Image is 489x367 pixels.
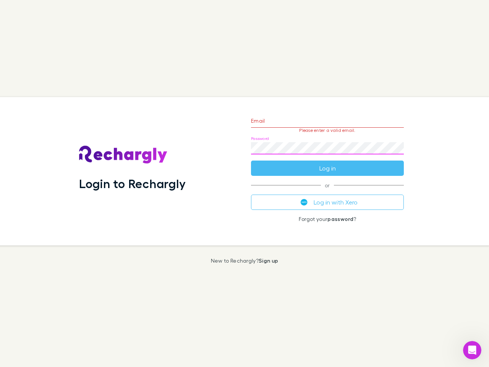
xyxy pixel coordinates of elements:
[211,258,279,264] p: New to Rechargly?
[259,257,278,264] a: Sign up
[463,341,481,359] iframe: Intercom live chat
[251,136,269,141] label: Password
[251,128,404,133] p: Please enter a valid email.
[79,146,168,164] img: Rechargly's Logo
[251,216,404,222] p: Forgot your ?
[251,195,404,210] button: Log in with Xero
[327,216,353,222] a: password
[79,176,186,191] h1: Login to Rechargly
[301,199,308,206] img: Xero's logo
[251,161,404,176] button: Log in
